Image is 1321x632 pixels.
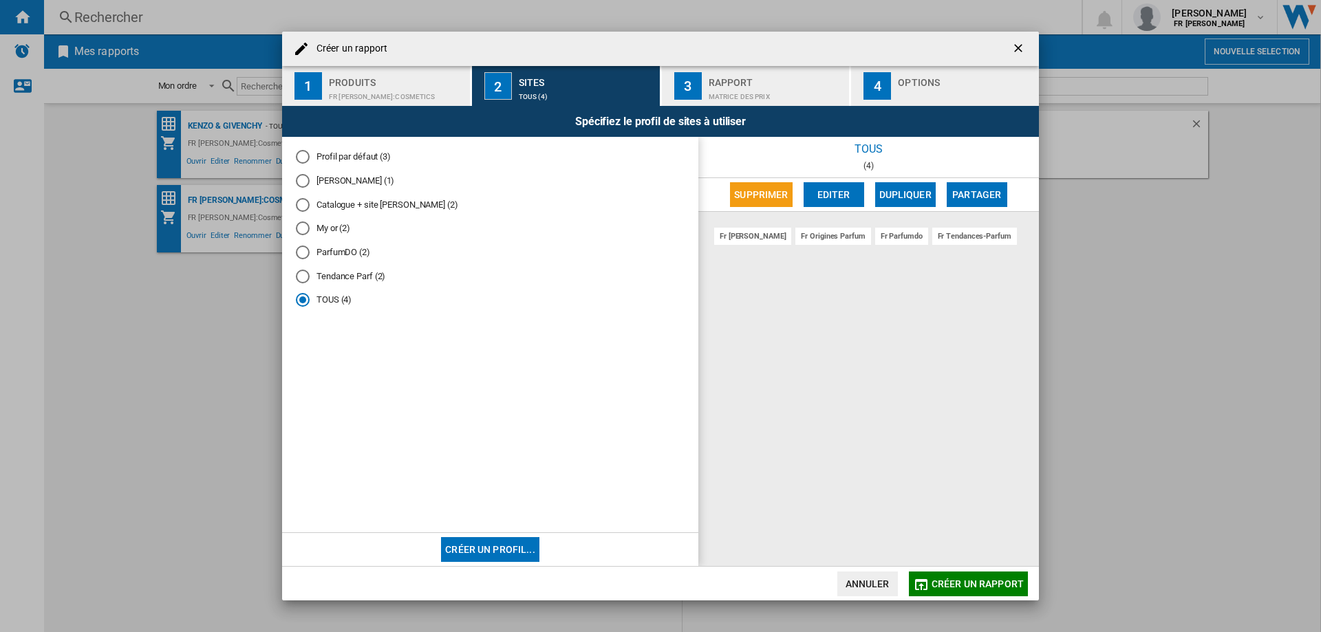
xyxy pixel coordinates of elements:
h4: Créer un rapport [310,42,388,56]
span: Créer un rapport [932,578,1024,589]
div: fr parfumdo [875,228,928,245]
div: fr origines parfum [795,228,870,245]
button: Annuler [837,571,898,596]
button: 2 Sites TOUS (4) [472,66,661,106]
div: Spécifiez le profil de sites à utiliser [282,106,1039,137]
button: 3 Rapport Matrice des prix [662,66,851,106]
div: 1 [294,72,322,100]
div: (4) [698,161,1039,171]
div: 4 [863,72,891,100]
div: TOUS (4) [519,86,654,100]
md-radio-button: TOUS (4) [296,294,685,307]
div: TOUS [698,137,1039,161]
div: Sites [519,72,654,86]
button: Partager [947,182,1007,207]
button: 1 Produits FR [PERSON_NAME]:Cosmetics [282,66,471,106]
button: getI18NText('BUTTONS.CLOSE_DIALOG') [1006,35,1033,63]
md-radio-button: Tendance Parf (2) [296,270,685,283]
button: Editer [804,182,864,207]
md-radio-button: Profil par défaut (3) [296,151,685,164]
button: Créer un profil... [441,537,539,562]
div: fr [PERSON_NAME] [714,228,791,245]
div: Produits [329,72,464,86]
md-radio-button: My or (2) [296,222,685,235]
div: fr tendances-parfum [932,228,1017,245]
md-radio-button: ParfumDO (2) [296,246,685,259]
div: Matrice des prix [709,86,844,100]
div: FR [PERSON_NAME]:Cosmetics [329,86,464,100]
div: 3 [674,72,702,100]
md-radio-button: Catalogue + site Burdin (2) [296,198,685,211]
button: Dupliquer [875,182,936,207]
button: Supprimer [730,182,792,207]
div: 2 [484,72,512,100]
div: Options [898,72,1033,86]
md-radio-button: Burdin (1) [296,175,685,188]
button: 4 Options [851,66,1039,106]
ng-md-icon: getI18NText('BUTTONS.CLOSE_DIALOG') [1011,41,1028,58]
div: Rapport [709,72,844,86]
button: Créer un rapport [909,571,1028,596]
